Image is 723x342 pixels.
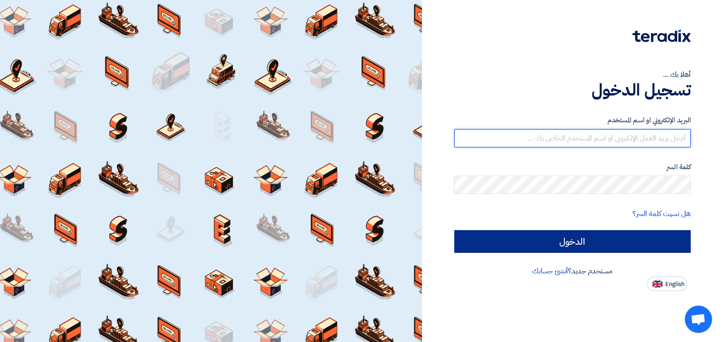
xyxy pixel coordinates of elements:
label: كلمة السر [454,162,691,172]
label: البريد الإلكتروني او اسم المستخدم [454,115,691,126]
a: أنشئ حسابك [532,266,568,277]
img: Teradix logo [633,30,691,42]
input: أدخل بريد العمل الإلكتروني او اسم المستخدم الخاص بك ... [454,129,691,147]
span: English [665,281,684,287]
div: مستخدم جديد؟ [454,266,691,277]
a: Open chat [685,306,712,333]
button: English [647,277,687,291]
input: الدخول [454,230,691,253]
h1: تسجيل الدخول [454,80,691,100]
img: en-US.png [653,281,663,287]
div: أهلا بك ... [454,69,691,80]
a: هل نسيت كلمة السر؟ [633,208,691,219]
